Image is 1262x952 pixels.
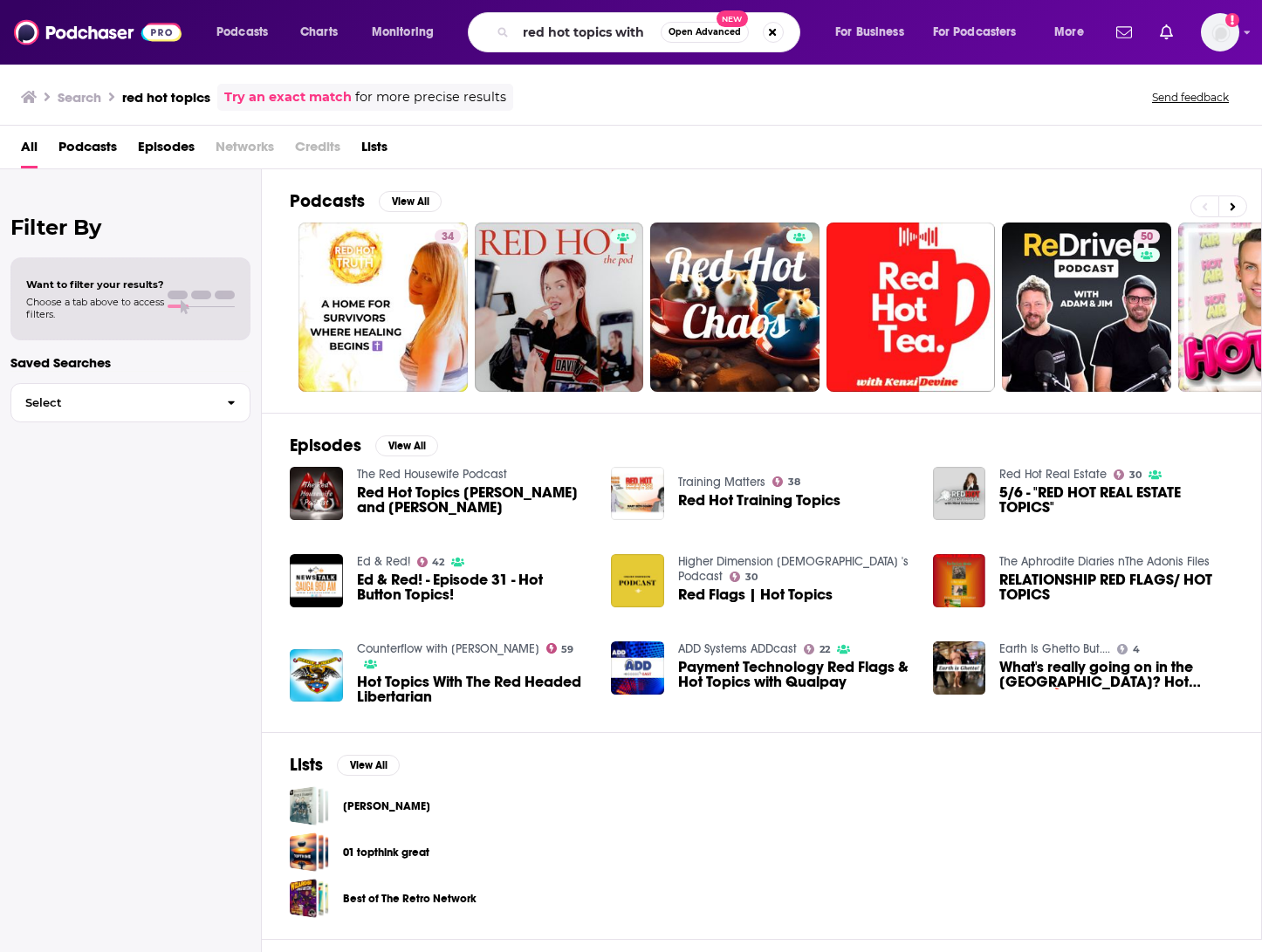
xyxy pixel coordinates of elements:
span: Choose a tab above to access filters. [26,296,164,320]
img: Podchaser - Follow, Share and Rate Podcasts [14,16,182,49]
a: Shane Gillis [290,786,329,825]
a: 22 [804,644,830,654]
button: open menu [1042,18,1106,46]
span: Networks [216,133,274,168]
a: Counterflow with Buck Johnson [357,641,539,656]
a: Hot Topics With The Red Headed Libertarian [357,675,591,704]
a: 50 [1002,223,1171,392]
a: Red Hot Real Estate [999,467,1107,482]
span: Logged in as gracemyron [1201,13,1239,51]
a: 34 [298,223,468,392]
span: For Business [835,20,904,45]
a: RELATIONSHIP RED FLAGS/ HOT TOPICS [933,554,986,607]
h2: Episodes [290,435,361,456]
span: 30 [745,573,758,581]
a: Red Flags | Hot Topics [611,554,664,607]
h2: Lists [290,754,323,776]
h3: red hot topics [122,89,210,106]
span: 30 [1129,471,1142,479]
img: 5/6 - "RED HOT REAL ESTATE TOPICS" [933,467,986,520]
a: Payment Technology Red Flags & Hot Topics with Qualpay [611,641,664,695]
span: Ed & Red! - Episode 31 - Hot Button Topics! [357,572,591,602]
p: Saved Searches [10,354,250,371]
a: Charts [289,18,348,46]
button: View All [379,191,442,212]
a: Red Hot Training Topics [678,493,840,508]
img: Red Hot Topics Elliot Page and Amber Heard [290,467,343,520]
a: All [21,133,38,168]
a: 59 [546,643,574,654]
a: RELATIONSHIP RED FLAGS/ HOT TOPICS [999,572,1233,602]
span: For Podcasters [933,20,1017,45]
img: Hot Topics With The Red Headed Libertarian [290,649,343,702]
span: Select [11,397,213,408]
button: open menu [823,18,926,46]
a: The Red Housewife Podcast [357,467,507,482]
button: View All [375,435,438,456]
a: Payment Technology Red Flags & Hot Topics with Qualpay [678,660,912,689]
input: Search podcasts, credits, & more... [516,18,661,46]
a: [PERSON_NAME] [343,797,430,816]
a: 01 topthink great [343,843,429,862]
a: Episodes [138,133,195,168]
a: 4 [1117,644,1140,654]
span: Red Hot Topics [PERSON_NAME] and [PERSON_NAME] [357,485,591,515]
a: Best of The Retro Network [343,889,477,908]
a: Training Matters [678,475,765,490]
span: 4 [1133,646,1140,654]
span: Podcasts [216,20,268,45]
span: Best of The Retro Network [290,879,329,918]
img: Ed & Red! - Episode 31 - Hot Button Topics! [290,554,343,607]
a: 30 [1114,469,1142,480]
a: What's really going on in the red sea? Hot Topics 🔥 [999,660,1233,689]
button: open menu [360,18,456,46]
a: The Aphrodite Diaries nThe Adonis Files [999,554,1210,569]
span: 59 [561,646,573,654]
button: View All [337,755,400,776]
span: Open Advanced [669,28,741,37]
a: Red Hot Topics Elliot Page and Amber Heard [357,485,591,515]
span: 38 [788,478,800,486]
img: What's really going on in the red sea? Hot Topics 🔥 [933,641,986,695]
span: 34 [442,229,454,246]
button: Send feedback [1147,90,1234,105]
a: Earth Is Ghetto But.... [999,641,1110,656]
button: open menu [922,18,1042,46]
h2: Filter By [10,215,250,240]
a: 30 [730,572,758,582]
a: EpisodesView All [290,435,438,456]
span: What's really going on in the [GEOGRAPHIC_DATA]? Hot Topics 🔥 [999,660,1233,689]
span: 42 [432,558,444,566]
a: 34 [435,229,461,243]
a: ADD Systems ADDcast [678,641,797,656]
span: Want to filter your results? [26,278,164,291]
a: Higher Dimension Church 's Podcast [678,554,909,584]
a: Show notifications dropdown [1109,17,1139,47]
a: ListsView All [290,754,400,776]
a: 01 topthink great [290,832,329,872]
img: Red Hot Training Topics [611,467,664,520]
span: New [717,10,748,27]
a: 42 [417,557,445,567]
a: Lists [361,133,388,168]
a: 50 [1134,229,1160,243]
a: 38 [772,476,800,487]
a: 5/6 - "RED HOT REAL ESTATE TOPICS" [999,485,1233,515]
button: open menu [204,18,291,46]
a: Podcasts [58,133,117,168]
a: Red Flags | Hot Topics [678,587,833,602]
